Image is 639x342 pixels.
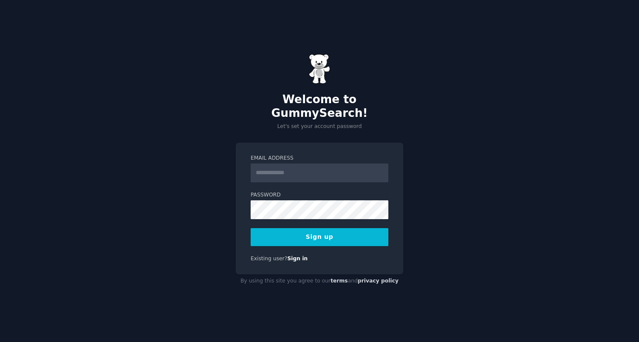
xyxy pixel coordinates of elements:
h2: Welcome to GummySearch! [236,93,403,120]
a: terms [331,278,348,284]
label: Email Address [251,155,388,162]
div: By using this site you agree to our and [236,274,403,288]
label: Password [251,191,388,199]
button: Sign up [251,228,388,246]
img: Gummy Bear [309,54,330,84]
a: privacy policy [358,278,399,284]
span: Existing user? [251,256,287,262]
a: Sign in [287,256,308,262]
p: Let's set your account password [236,123,403,131]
